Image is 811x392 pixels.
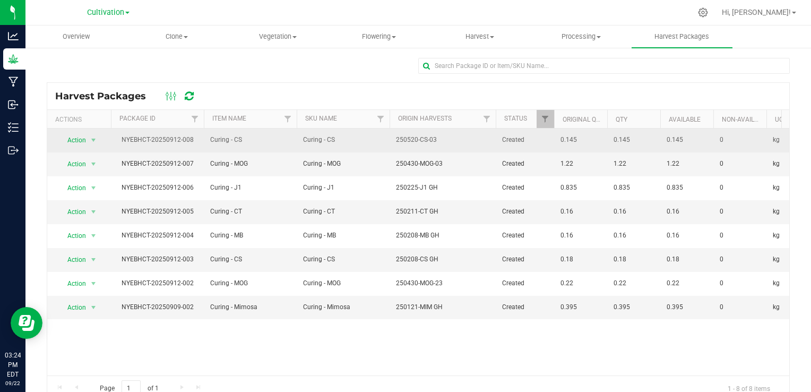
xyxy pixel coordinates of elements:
span: Flowering [329,32,429,41]
span: 250430-MOG-03 [396,159,443,169]
a: Status [504,115,527,122]
inline-svg: Manufacturing [8,76,19,87]
span: Curing - MB [210,231,290,241]
span: 0.835 [614,183,654,193]
span: Curing - J1 [210,183,290,193]
span: Action [58,252,87,267]
a: UOM [775,116,789,123]
span: 0.16 [560,207,601,217]
span: 0 [720,159,760,169]
span: Created [502,278,548,288]
span: 0.22 [667,278,707,288]
div: NYEBHCT-20250912-008 [109,135,205,145]
span: 1.22 [614,159,654,169]
p: 03:24 PM EDT [5,351,21,379]
span: Created [502,135,548,145]
span: select [87,133,100,148]
span: Action [58,300,87,315]
span: Action [58,276,87,291]
inline-svg: Outbound [8,145,19,156]
div: NYEBHCT-20250912-004 [109,231,205,241]
span: 0.16 [614,207,654,217]
span: 0.145 [560,135,601,145]
span: Curing - CS [210,135,290,145]
span: Curing - CS [303,135,383,145]
span: Curing - MOG [210,159,290,169]
span: select [87,228,100,243]
a: Harvest Packages [632,25,732,48]
span: Curing - CS [303,254,383,265]
span: 0.22 [614,278,654,288]
inline-svg: Inventory [8,122,19,133]
span: 0.395 [614,302,654,312]
span: select [87,252,100,267]
span: 250211-CT GH [396,207,438,217]
div: NYEBHCT-20250912-002 [109,278,205,288]
span: Harvest Packages [55,90,157,102]
span: Created [502,231,548,241]
span: 0 [720,183,760,193]
span: 0 [720,231,760,241]
span: Created [502,183,548,193]
a: SKU Name [305,115,337,122]
div: NYEBHCT-20250909-002 [109,302,205,312]
span: 0.16 [667,207,707,217]
span: Curing - CT [210,207,290,217]
a: Filter [478,110,496,128]
span: Curing - CS [210,254,290,265]
span: Action [58,133,87,148]
span: 250208-MB GH [396,231,439,241]
span: select [87,276,100,291]
span: Created [502,207,548,217]
a: Overview [25,25,126,48]
span: 1.22 [667,159,707,169]
span: Harvest Packages [640,32,723,41]
span: 0.22 [560,278,601,288]
span: select [87,204,100,219]
span: Processing [531,32,631,41]
span: Curing - MOG [303,159,383,169]
span: Curing - MB [303,231,383,241]
inline-svg: Grow [8,54,19,64]
a: Original Qty [563,116,603,123]
span: 250225-J1 GH [396,183,438,193]
a: Vegetation [228,25,329,48]
span: Action [58,181,87,195]
div: NYEBHCT-20250912-005 [109,207,205,217]
span: 0.145 [667,135,707,145]
div: Actions [55,116,107,123]
span: Created [502,302,548,312]
span: select [87,300,100,315]
span: 250208-CS GH [396,254,438,265]
div: NYEBHCT-20250912-006 [109,183,205,193]
span: Action [58,157,87,172]
span: 0.835 [667,183,707,193]
a: Flowering [329,25,429,48]
span: 0.395 [667,302,707,312]
a: Harvest [429,25,530,48]
span: Curing - CT [303,207,383,217]
span: 0.18 [560,254,601,265]
span: 250430-MOG-23 [396,278,443,288]
a: Origin Harvests [398,115,452,122]
span: 0 [720,254,760,265]
div: NYEBHCT-20250912-003 [109,254,205,265]
span: 0.16 [667,231,707,241]
span: Curing - MOG [210,278,290,288]
a: Filter [372,110,390,128]
span: select [87,157,100,172]
span: 0.145 [614,135,654,145]
a: Item Name [212,115,246,122]
a: Qty [616,116,627,123]
span: 0 [720,302,760,312]
span: 0 [720,278,760,288]
a: Filter [186,110,204,128]
span: Curing - J1 [303,183,383,193]
a: Available [669,116,701,123]
inline-svg: Analytics [8,31,19,41]
p: 09/22 [5,379,21,387]
span: 0.16 [614,231,654,241]
span: 250121-MIM GH [396,302,443,312]
span: 0.16 [560,231,601,241]
span: 0 [720,207,760,217]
